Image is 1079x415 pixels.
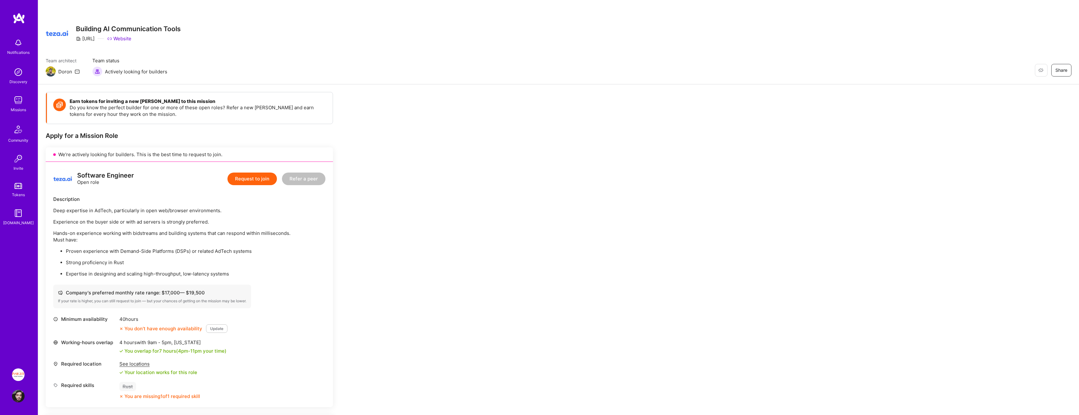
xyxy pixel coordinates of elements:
img: Company Logo [46,22,68,45]
div: Tokens [12,191,25,198]
i: icon CompanyGray [76,36,81,41]
div: You are missing 1 of 1 required skill [124,393,200,400]
div: 4 hours with [US_STATE] [119,339,227,346]
img: Insight Partners: Data & AI - Sourcing [12,368,25,381]
div: 40 hours [119,316,227,322]
div: Required location [53,361,116,367]
i: icon EyeClosed [1038,68,1043,73]
div: Discovery [9,78,27,85]
i: icon CloseOrange [119,395,123,398]
div: Your location works for this role [119,369,197,376]
p: Hands-on experience working with bidstreams and building systems that can respond within millisec... [53,230,325,243]
a: Website [107,35,131,42]
img: User Avatar [12,390,25,402]
div: Notifications [7,49,30,56]
div: Community [8,137,28,144]
p: Deep expertise in AdTech, particularly in open web/browser environments. [53,207,325,214]
div: Doron [58,68,72,75]
img: Invite [12,152,25,165]
div: Apply for a Mission Role [46,132,333,140]
i: icon Tag [53,383,58,388]
div: Minimum availability [53,316,116,322]
img: logo [53,169,72,188]
img: tokens [14,183,22,189]
div: Missions [11,106,26,113]
i: icon Clock [53,317,58,321]
span: Team status [92,57,167,64]
span: Share [1055,67,1067,73]
img: Token icon [53,99,66,111]
div: [DOMAIN_NAME] [3,219,34,226]
span: Team architect [46,57,80,64]
div: Rust [119,382,136,391]
i: icon World [53,340,58,345]
i: icon Cash [58,290,63,295]
img: Actively looking for builders [92,66,102,77]
button: Update [206,324,227,333]
div: Software Engineer [77,172,134,179]
div: Working-hours overlap [53,339,116,346]
img: bell [12,37,25,49]
button: Refer a peer [282,173,325,185]
a: User Avatar [10,390,26,402]
div: If your rate is higher, you can still request to join — but your chances of getting on the missio... [58,298,246,304]
i: icon Location [53,361,58,366]
button: Request to join [227,173,277,185]
img: teamwork [12,94,25,106]
img: guide book [12,207,25,219]
p: Do you know the perfect builder for one or more of these open roles? Refer a new [PERSON_NAME] an... [70,104,326,117]
a: Insight Partners: Data & AI - Sourcing [10,368,26,381]
i: icon Check [119,349,123,353]
div: Open role [77,172,134,185]
div: Company's preferred monthly rate range: $ 17,000 — $ 19,500 [58,289,246,296]
span: 9am - 5pm , [146,339,174,345]
p: Strong proficiency in Rust [66,259,325,266]
span: 4pm - 11pm [178,348,202,354]
img: discovery [12,66,25,78]
img: Team Architect [46,66,56,77]
i: icon Check [119,371,123,374]
div: You overlap for 7 hours ( your time) [124,348,227,354]
i: icon Mail [75,69,80,74]
div: Description [53,196,325,202]
button: Share [1051,64,1071,77]
p: Experience on the buyer side or with ad servers is strongly preferred. [53,219,325,225]
div: [URL] [76,35,95,42]
h4: Earn tokens for inviting a new [PERSON_NAME] to this mission [70,99,326,104]
span: Actively looking for builders [105,68,167,75]
img: Community [11,122,26,137]
div: See locations [119,361,197,367]
div: You don’t have enough availability [119,325,202,332]
div: We’re actively looking for builders. This is the best time to request to join. [46,147,333,162]
div: Required skills [53,382,116,389]
p: Proven experience with Demand-Side Platforms (DSPs) or related AdTech systems [66,248,325,254]
img: logo [13,13,25,24]
div: Invite [14,165,23,172]
i: icon CloseOrange [119,327,123,331]
h3: Building AI Communication Tools [76,25,181,33]
p: Expertise in designing and scaling high-throughput, low-latency systems [66,270,325,277]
